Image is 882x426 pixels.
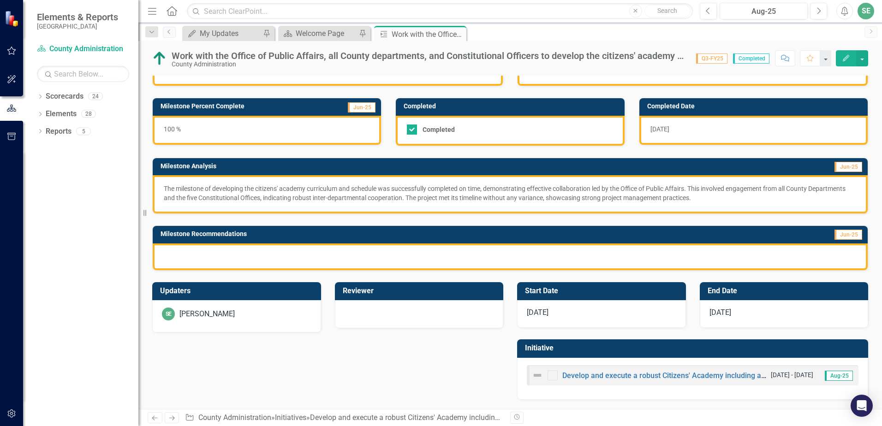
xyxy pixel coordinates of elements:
[76,127,91,135] div: 5
[185,413,503,423] div: » » »
[164,184,857,202] p: The milestone of developing the citizens' academy curriculum and schedule was successfully comple...
[161,231,688,237] h3: Milestone Recommendations
[153,116,381,145] div: 100 %
[657,7,677,14] span: Search
[187,3,693,19] input: Search ClearPoint...
[152,51,167,66] img: Above Target
[37,44,129,54] a: County Administration
[708,287,864,295] h3: End Date
[834,230,862,240] span: Jun-25
[709,308,731,317] span: [DATE]
[834,162,862,172] span: Jun-25
[46,109,77,119] a: Elements
[310,413,665,422] a: Develop and execute a robust Citizens' Academy including all County departments and Constitutiona...
[172,61,687,68] div: County Administration
[88,93,103,101] div: 24
[404,103,620,110] h3: Completed
[650,125,669,133] span: [DATE]
[161,163,625,170] h3: Milestone Analysis
[179,309,235,319] div: [PERSON_NAME]
[696,53,727,64] span: Q3-FY25
[81,110,96,118] div: 28
[296,28,357,39] div: Welcome Page
[858,3,874,19] button: SE
[723,6,805,17] div: Aug-25
[348,102,375,112] span: Jun-25
[720,3,808,19] button: Aug-25
[200,28,261,39] div: My Updates
[532,370,543,381] img: Not Defined
[185,28,261,39] a: My Updates
[275,413,306,422] a: Initiatives
[644,5,691,18] button: Search
[825,371,853,381] span: Aug-25
[198,413,271,422] a: County Administration
[37,66,129,82] input: Search Below...
[172,51,687,61] div: Work with the Office of Public Affairs, all County departments, and Constitutional Officers to de...
[771,371,813,379] small: [DATE] - [DATE]
[161,103,322,110] h3: Milestone Percent Complete
[392,29,464,40] div: Work with the Office of Public Affairs, all County departments, and Constitutional Officers to de...
[162,308,175,320] div: SE
[851,395,873,417] div: Open Intercom Messenger
[647,103,863,110] h3: Completed Date
[525,287,681,295] h3: Start Date
[527,308,548,317] span: [DATE]
[343,287,499,295] h3: Reviewer
[46,91,83,102] a: Scorecards
[733,53,769,64] span: Completed
[37,12,118,23] span: Elements & Reports
[37,23,118,30] small: [GEOGRAPHIC_DATA]
[525,344,864,352] h3: Initiative
[46,126,72,137] a: Reports
[160,287,316,295] h3: Updaters
[5,10,21,26] img: ClearPoint Strategy
[280,28,357,39] a: Welcome Page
